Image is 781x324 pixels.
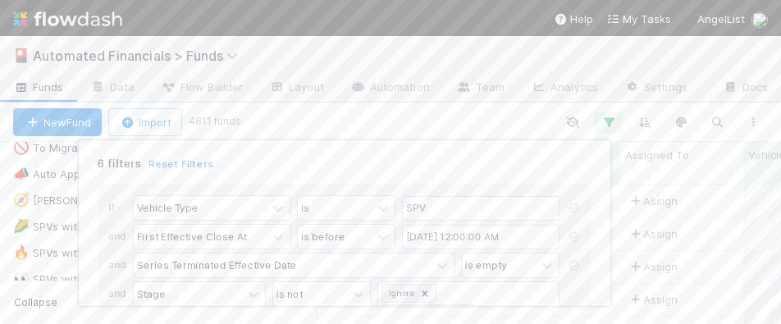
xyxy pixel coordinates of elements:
[148,157,213,171] a: Reset Filters
[108,253,133,281] div: and
[384,285,416,302] div: Ignore
[98,157,142,171] span: 6 filters
[301,229,345,244] div: is before
[137,258,297,272] div: Series Terminated Effective Date
[137,286,166,301] div: Stage
[137,229,247,244] div: First Effective Close At
[301,200,309,215] div: is
[384,305,454,322] div: Approved (SPV)
[137,200,199,215] div: Vehicle Type
[108,224,133,253] div: and
[108,195,133,224] div: If
[276,286,303,301] div: is not
[465,258,507,272] div: is empty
